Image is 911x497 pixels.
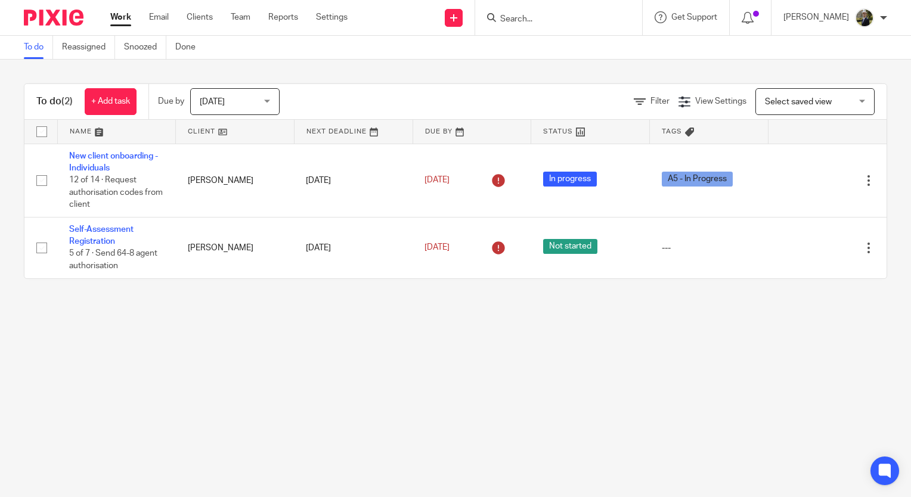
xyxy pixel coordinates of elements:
a: Reassigned [62,36,115,59]
h1: To do [36,95,73,108]
span: [DATE] [424,176,450,184]
td: [DATE] [294,144,413,217]
span: A5 - In Progress [662,172,733,187]
a: Settings [316,11,348,23]
input: Search [499,14,606,25]
p: [PERSON_NAME] [783,11,849,23]
a: + Add task [85,88,137,115]
span: In progress [543,172,597,187]
span: Filter [650,97,670,105]
span: 5 of 7 · Send 64-8 agent authorisation [69,250,157,271]
img: Pixie [24,10,83,26]
span: 12 of 14 · Request authorisation codes from client [69,176,163,209]
img: ACCOUNTING4EVERYTHING-9.jpg [855,8,874,27]
span: [DATE] [424,244,450,252]
a: Clients [187,11,213,23]
a: Team [231,11,250,23]
a: Work [110,11,131,23]
a: Reports [268,11,298,23]
span: (2) [61,97,73,106]
a: Snoozed [124,36,166,59]
span: Not started [543,239,597,254]
td: [DATE] [294,217,413,278]
span: Get Support [671,13,717,21]
td: [PERSON_NAME] [176,217,295,278]
span: Tags [662,128,682,135]
a: To do [24,36,53,59]
span: [DATE] [200,98,225,106]
a: Email [149,11,169,23]
td: [PERSON_NAME] [176,144,295,217]
a: Done [175,36,204,59]
span: Select saved view [765,98,832,106]
div: --- [662,242,757,254]
a: New client onboarding - Individuals [69,152,158,172]
span: View Settings [695,97,746,105]
p: Due by [158,95,184,107]
a: Self-Assessment Registration [69,225,134,246]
